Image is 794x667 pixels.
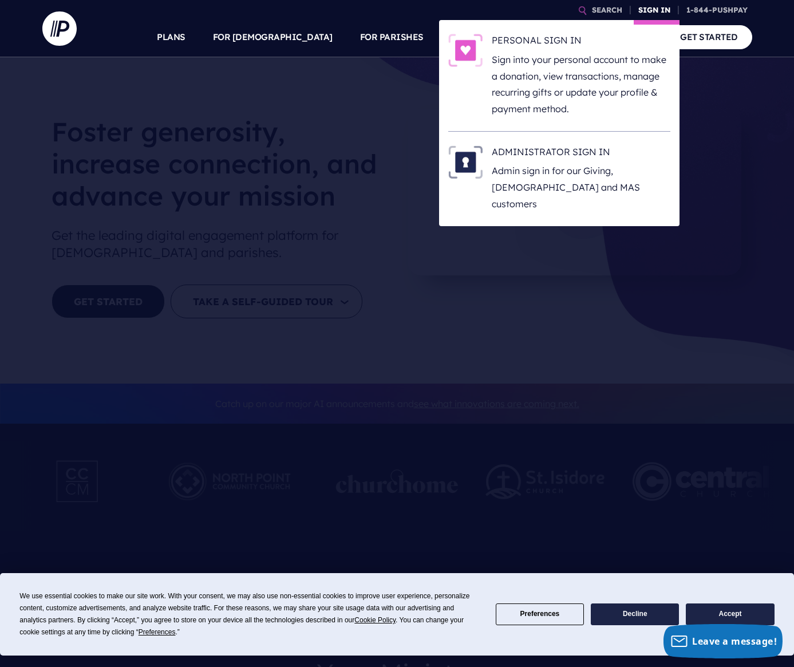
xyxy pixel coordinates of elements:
[666,25,752,49] a: GET STARTED
[451,17,502,57] a: SOLUTIONS
[139,628,176,636] span: Preferences
[692,635,777,648] span: Leave a message!
[492,34,670,51] h6: PERSONAL SIGN IN
[448,34,670,117] a: PERSONAL SIGN IN - Illustration PERSONAL SIGN IN Sign into your personal account to make a donati...
[492,145,670,163] h6: ADMINISTRATOR SIGN IN
[448,145,483,179] img: ADMINISTRATOR SIGN IN - Illustration
[496,603,584,626] button: Preferences
[529,17,569,57] a: EXPLORE
[448,34,483,67] img: PERSONAL SIGN IN - Illustration
[213,17,333,57] a: FOR [DEMOGRAPHIC_DATA]
[448,145,670,212] a: ADMINISTRATOR SIGN IN - Illustration ADMINISTRATOR SIGN IN Admin sign in for our Giving, [DEMOGRA...
[597,17,639,57] a: COMPANY
[360,17,424,57] a: FOR PARISHES
[19,590,481,638] div: We use essential cookies to make our site work. With your consent, we may also use non-essential ...
[663,624,783,658] button: Leave a message!
[354,616,396,624] span: Cookie Policy
[686,603,774,626] button: Accept
[492,163,670,212] p: Admin sign in for our Giving, [DEMOGRAPHIC_DATA] and MAS customers
[157,17,185,57] a: PLANS
[591,603,679,626] button: Decline
[492,52,670,117] p: Sign into your personal account to make a donation, view transactions, manage recurring gifts or ...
